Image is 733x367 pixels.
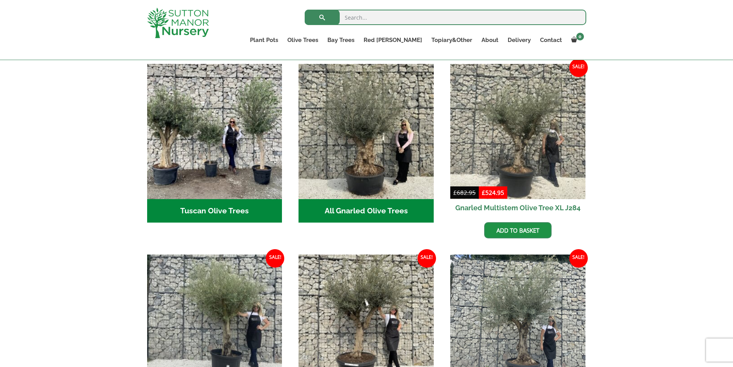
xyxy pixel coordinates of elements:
[147,8,209,38] img: logo
[484,222,552,238] a: Add to basket: “Gnarled Multistem Olive Tree XL J284”
[323,35,359,45] a: Bay Trees
[477,35,503,45] a: About
[482,189,485,196] span: £
[299,64,434,223] a: Visit product category All Gnarled Olive Trees
[450,64,585,199] img: Gnarled Multistem Olive Tree XL J284
[503,35,535,45] a: Delivery
[450,64,585,216] a: Sale! Gnarled Multistem Olive Tree XL J284
[147,64,282,223] a: Visit product category Tuscan Olive Trees
[305,10,586,25] input: Search...
[482,189,504,196] bdi: 524.95
[453,189,457,196] span: £
[299,199,434,223] h2: All Gnarled Olive Trees
[418,249,436,268] span: Sale!
[245,35,283,45] a: Plant Pots
[283,35,323,45] a: Olive Trees
[535,35,567,45] a: Contact
[567,35,586,45] a: 0
[299,64,434,199] img: All Gnarled Olive Trees
[359,35,427,45] a: Red [PERSON_NAME]
[147,64,282,199] img: Tuscan Olive Trees
[427,35,477,45] a: Topiary&Other
[147,199,282,223] h2: Tuscan Olive Trees
[450,199,585,216] h2: Gnarled Multistem Olive Tree XL J284
[576,33,584,40] span: 0
[569,59,588,77] span: Sale!
[266,249,284,268] span: Sale!
[569,249,588,268] span: Sale!
[453,189,476,196] bdi: 682.95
